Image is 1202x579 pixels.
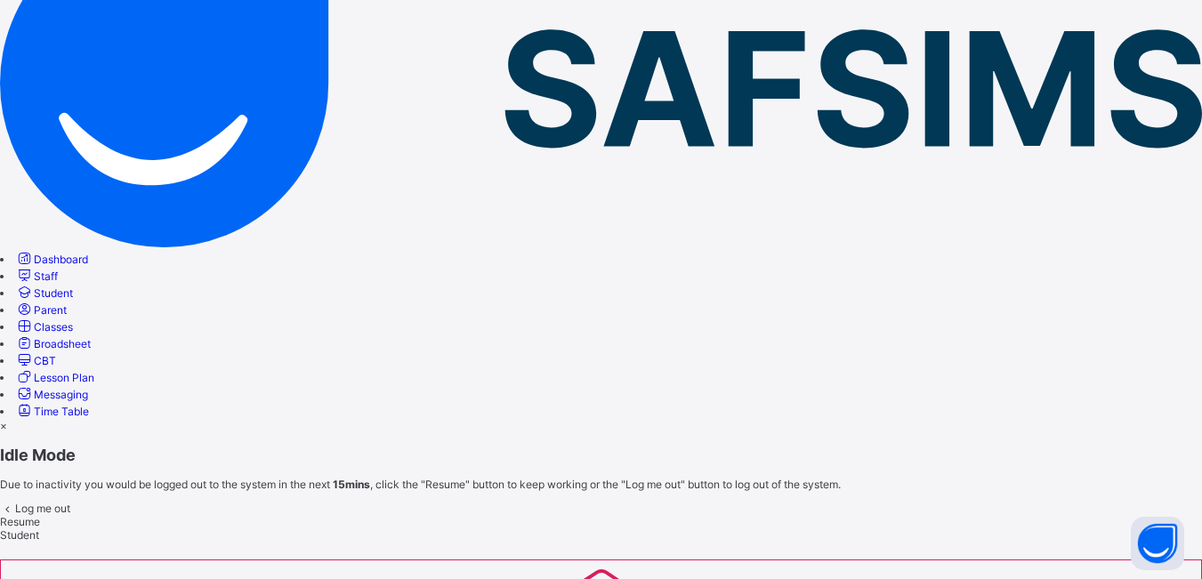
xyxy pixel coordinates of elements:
span: Dashboard [34,253,88,266]
a: Time Table [15,405,89,418]
a: Messaging [15,388,88,401]
span: Staff [34,269,58,283]
span: CBT [34,354,56,367]
a: Parent [15,303,67,317]
a: Lesson Plan [15,371,94,384]
span: Broadsheet [34,337,91,350]
span: Lesson Plan [34,371,94,384]
span: Messaging [34,388,88,401]
a: Staff [15,269,58,283]
a: Student [15,286,73,300]
span: Classes [34,320,73,334]
span: Student [34,286,73,300]
span: Log me out [15,502,70,515]
span: Time Table [34,405,89,418]
strong: 15mins [333,478,370,491]
a: Dashboard [15,253,88,266]
a: Classes [15,320,73,334]
a: CBT [15,354,56,367]
button: Open asap [1131,517,1184,570]
span: Parent [34,303,67,317]
a: Broadsheet [15,337,91,350]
